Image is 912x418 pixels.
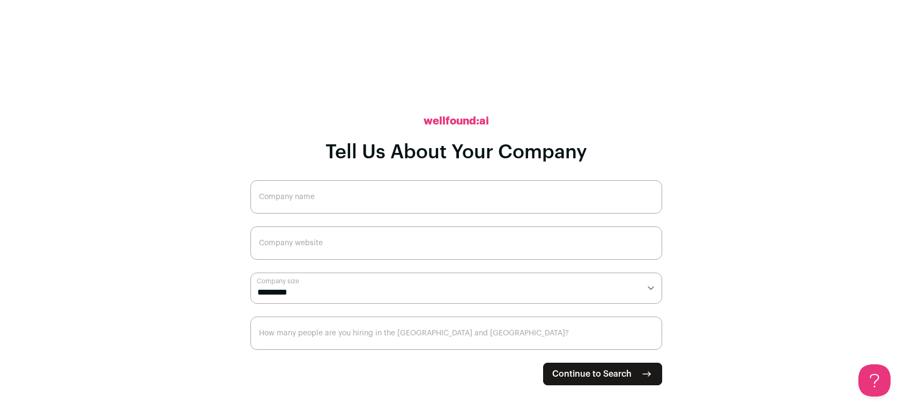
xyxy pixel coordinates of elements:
input: How many people are you hiring in the US and Canada? [250,317,662,350]
input: Company name [250,180,662,214]
h2: wellfound:ai [424,114,489,129]
iframe: Help Scout Beacon - Open [858,364,891,397]
h1: Tell Us About Your Company [325,142,587,163]
span: Continue to Search [552,368,632,380]
button: Continue to Search [543,363,662,385]
input: Company website [250,226,662,260]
